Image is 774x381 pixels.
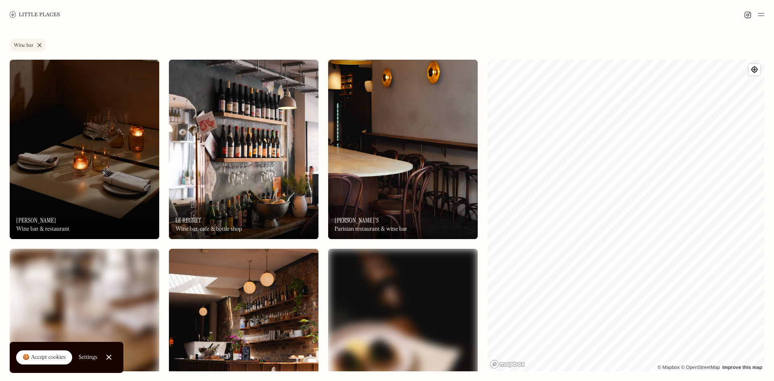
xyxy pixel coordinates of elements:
[10,60,159,239] img: Luna
[16,217,56,224] h3: [PERSON_NAME]
[79,348,98,366] a: Settings
[16,350,72,365] a: 🍪 Accept cookies
[722,364,762,370] a: Improve this map
[169,60,318,239] a: Le RegretLe RegretLe RegretWine bar, cafe & bottle shop
[175,226,242,233] div: Wine bar, cafe & bottle shop
[681,364,720,370] a: OpenStreetMap
[101,349,117,365] a: Close Cookie Popup
[108,357,109,358] div: Close Cookie Popup
[749,64,760,75] button: Find my location
[490,360,525,369] a: Mapbox homepage
[335,217,379,224] h3: [PERSON_NAME]'s
[328,60,478,239] img: Marjorie's
[487,60,764,371] canvas: Map
[14,43,33,48] div: Wine bar
[10,39,46,52] a: Wine bar
[657,364,680,370] a: Mapbox
[79,354,98,360] div: Settings
[23,354,66,362] div: 🍪 Accept cookies
[16,226,69,233] div: Wine bar & restaurant
[175,217,201,224] h3: Le Regret
[335,226,407,233] div: Parisian restaurant & wine bar
[10,60,159,239] a: LunaLuna[PERSON_NAME]Wine bar & restaurant
[328,60,478,239] a: Marjorie'sMarjorie's[PERSON_NAME]'sParisian restaurant & wine bar
[169,60,318,239] img: Le Regret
